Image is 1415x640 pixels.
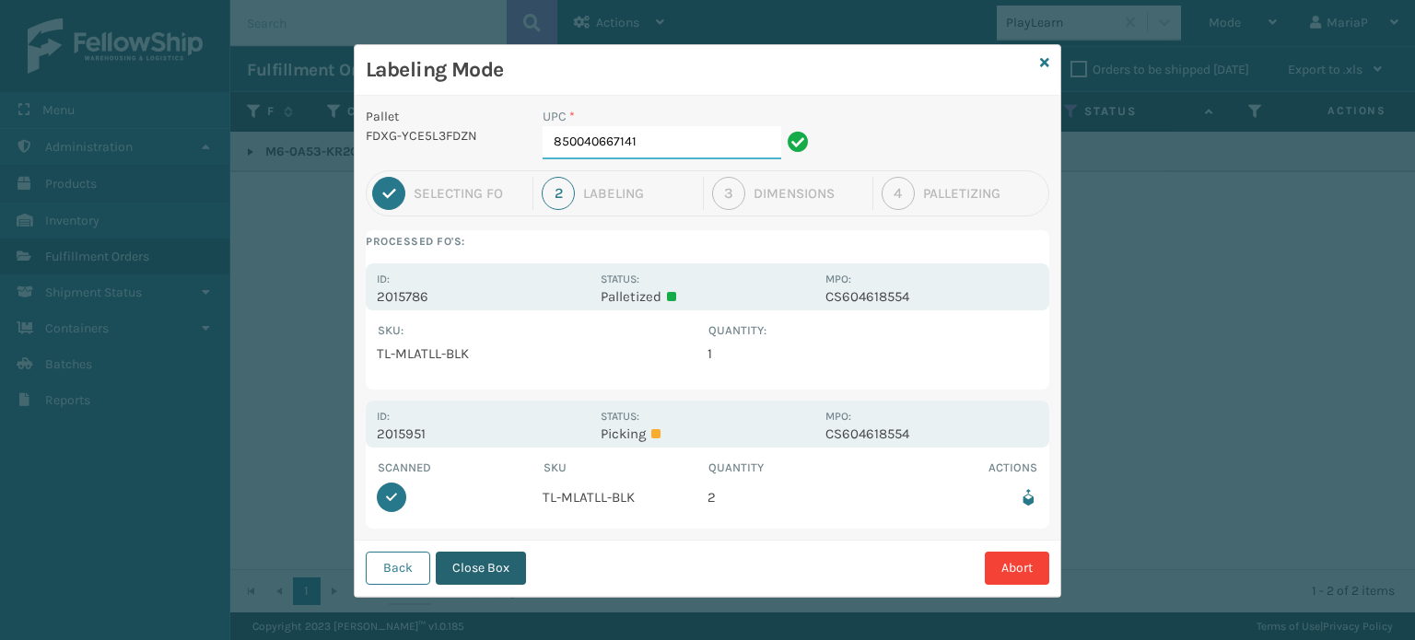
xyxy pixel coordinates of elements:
th: SKU [543,459,708,477]
td: TL-MLATLL-BLK [543,477,708,518]
td: TL-MLATLL-BLK [377,340,707,367]
p: 2015951 [377,425,590,442]
label: MPO: [825,273,851,285]
th: SKU : [377,321,707,340]
label: Id: [377,410,390,423]
div: 3 [712,177,745,210]
div: Selecting FO [414,185,524,202]
th: Actions [873,459,1039,477]
label: Status: [601,410,639,423]
p: CS604618554 [825,425,1038,442]
p: Palletized [601,288,813,305]
label: MPO: [825,410,851,423]
label: Status: [601,273,639,285]
div: Palletizing [923,185,1043,202]
label: UPC [543,107,575,126]
div: Dimensions [754,185,864,202]
label: Id: [377,273,390,285]
p: CS604618554 [825,288,1038,305]
h3: Labeling Mode [366,56,1033,84]
div: 2 [542,177,575,210]
button: Close Box [436,552,526,585]
p: 2015786 [377,288,590,305]
div: 1 [372,177,405,210]
div: 4 [882,177,915,210]
td: Remove from box [873,477,1039,518]
td: 2 [707,477,873,518]
p: FDXG-YCE5L3FDZN [366,126,520,145]
div: Labeling [583,185,694,202]
p: Pallet [366,107,520,126]
p: Picking [601,425,813,442]
th: Quantity [707,459,873,477]
td: 1 [707,340,1038,367]
label: Processed FO's: [366,230,1049,252]
button: Back [366,552,430,585]
th: Scanned [377,459,543,477]
th: Quantity : [707,321,1038,340]
button: Abort [985,552,1049,585]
